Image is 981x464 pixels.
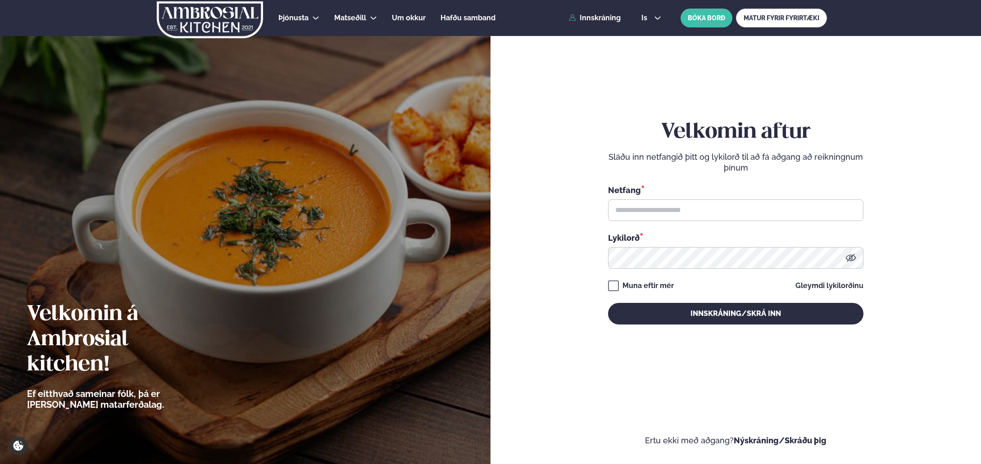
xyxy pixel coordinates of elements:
a: MATUR FYRIR FYRIRTÆKI [736,9,827,27]
h2: Velkomin á Ambrosial kitchen! [27,302,214,378]
div: Lykilorð [608,232,863,243]
button: is [634,14,668,22]
a: Nýskráning/Skráðu þig [734,436,827,445]
span: is [641,14,650,22]
p: Sláðu inn netfangið þitt og lykilorð til að fá aðgang að reikningnum þínum [608,152,863,173]
span: Þjónusta [278,14,309,22]
a: Þjónusta [278,13,309,23]
div: Netfang [608,184,863,196]
h2: Velkomin aftur [608,120,863,145]
a: Um okkur [392,13,426,23]
button: Innskráning/Skrá inn [608,303,863,324]
a: Innskráning [569,14,621,22]
a: Gleymdi lykilorðinu [795,282,863,289]
a: Hafðu samband [441,13,495,23]
span: Hafðu samband [441,14,495,22]
p: Ef eitthvað sameinar fólk, þá er [PERSON_NAME] matarferðalag. [27,388,214,410]
button: BÓKA BORÐ [681,9,732,27]
img: logo [156,1,264,38]
span: Um okkur [392,14,426,22]
span: Matseðill [334,14,366,22]
a: Matseðill [334,13,366,23]
p: Ertu ekki með aðgang? [518,435,954,446]
a: Cookie settings [9,437,27,455]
